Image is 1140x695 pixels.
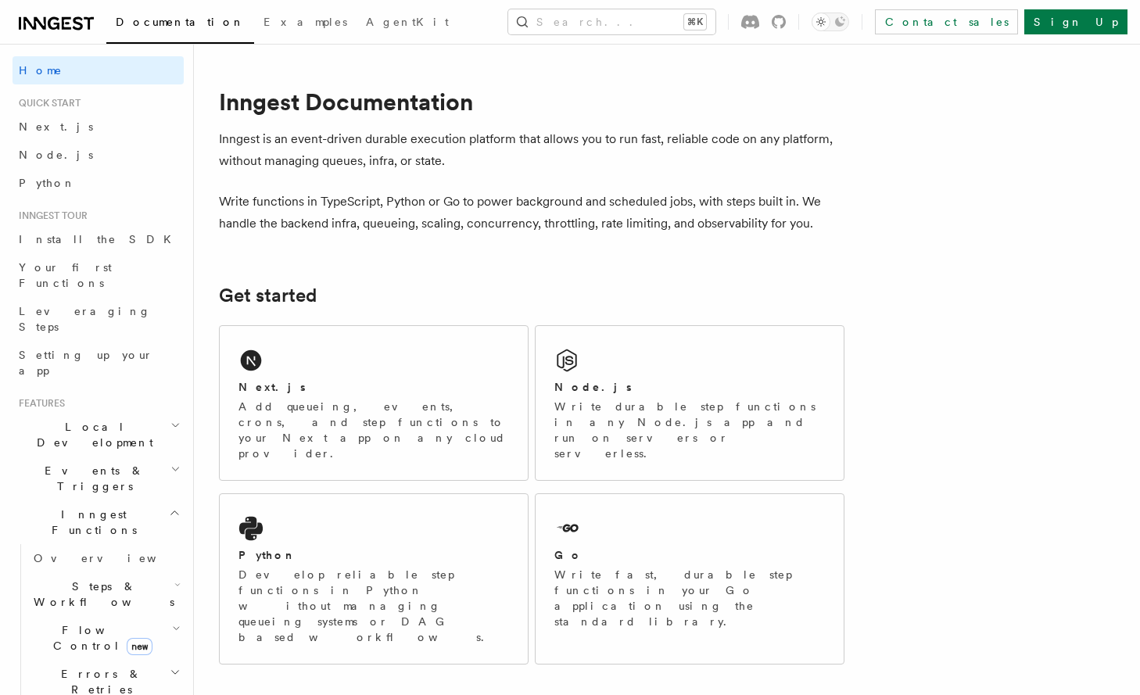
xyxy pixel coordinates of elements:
[554,567,825,629] p: Write fast, durable step functions in your Go application using the standard library.
[366,16,449,28] span: AgentKit
[357,5,458,42] a: AgentKit
[13,210,88,222] span: Inngest tour
[116,16,245,28] span: Documentation
[219,191,844,235] p: Write functions in TypeScript, Python or Go to power background and scheduled jobs, with steps bu...
[127,638,152,655] span: new
[13,113,184,141] a: Next.js
[13,169,184,197] a: Python
[13,97,81,109] span: Quick start
[812,13,849,31] button: Toggle dark mode
[13,419,170,450] span: Local Development
[19,305,151,333] span: Leveraging Steps
[13,413,184,457] button: Local Development
[13,297,184,341] a: Leveraging Steps
[13,253,184,297] a: Your first Functions
[238,379,306,395] h2: Next.js
[19,177,76,189] span: Python
[13,341,184,385] a: Setting up your app
[27,572,184,616] button: Steps & Workflows
[13,507,169,538] span: Inngest Functions
[219,88,844,116] h1: Inngest Documentation
[219,325,529,481] a: Next.jsAdd queueing, events, crons, and step functions to your Next app on any cloud provider.
[554,399,825,461] p: Write durable step functions in any Node.js app and run on servers or serverless.
[19,120,93,133] span: Next.js
[106,5,254,44] a: Documentation
[34,552,195,564] span: Overview
[19,349,153,377] span: Setting up your app
[554,547,583,563] h2: Go
[535,493,844,665] a: GoWrite fast, durable step functions in your Go application using the standard library.
[1024,9,1127,34] a: Sign Up
[554,379,632,395] h2: Node.js
[13,225,184,253] a: Install the SDK
[27,616,184,660] button: Flow Controlnew
[19,261,112,289] span: Your first Functions
[27,579,174,610] span: Steps & Workflows
[19,233,181,245] span: Install the SDK
[219,493,529,665] a: PythonDevelop reliable step functions in Python without managing queueing systems or DAG based wo...
[219,285,317,306] a: Get started
[508,9,715,34] button: Search...⌘K
[27,544,184,572] a: Overview
[238,567,509,645] p: Develop reliable step functions in Python without managing queueing systems or DAG based workflows.
[13,463,170,494] span: Events & Triggers
[13,500,184,544] button: Inngest Functions
[684,14,706,30] kbd: ⌘K
[219,128,844,172] p: Inngest is an event-driven durable execution platform that allows you to run fast, reliable code ...
[13,141,184,169] a: Node.js
[535,325,844,481] a: Node.jsWrite durable step functions in any Node.js app and run on servers or serverless.
[263,16,347,28] span: Examples
[254,5,357,42] a: Examples
[238,399,509,461] p: Add queueing, events, crons, and step functions to your Next app on any cloud provider.
[13,397,65,410] span: Features
[238,547,296,563] h2: Python
[875,9,1018,34] a: Contact sales
[27,622,172,654] span: Flow Control
[19,149,93,161] span: Node.js
[13,56,184,84] a: Home
[13,457,184,500] button: Events & Triggers
[19,63,63,78] span: Home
